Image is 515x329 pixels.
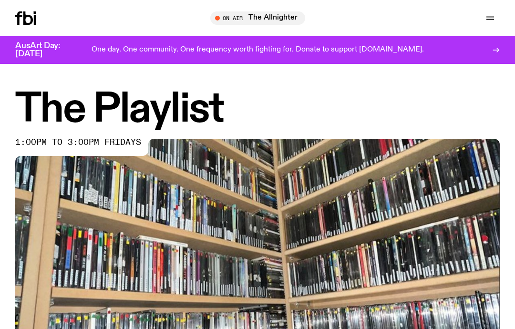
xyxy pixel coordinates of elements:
[15,42,76,58] h3: AusArt Day: [DATE]
[15,91,500,129] h1: The Playlist
[15,139,141,146] span: 1:00pm to 3:00pm fridays
[210,11,305,25] button: On AirThe Allnighter
[92,46,424,54] p: One day. One community. One frequency worth fighting for. Donate to support [DOMAIN_NAME].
